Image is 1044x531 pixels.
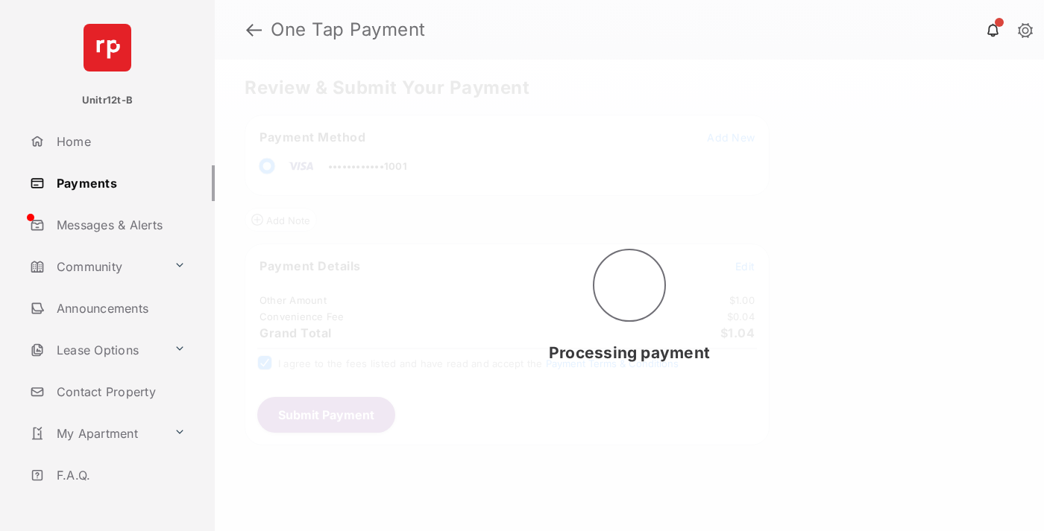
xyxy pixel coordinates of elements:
[24,249,168,284] a: Community
[24,124,215,159] a: Home
[24,207,215,243] a: Messages & Alerts
[24,290,215,326] a: Announcements
[82,93,133,108] p: Unitr12t-B
[24,332,168,368] a: Lease Options
[24,165,215,201] a: Payments
[549,343,710,362] span: Processing payment
[271,21,426,39] strong: One Tap Payment
[24,374,215,410] a: Contact Property
[84,24,131,71] img: svg+xml;base64,PHN2ZyB4bWxucz0iaHR0cDovL3d3dy53My5vcmcvMjAwMC9zdmciIHdpZHRoPSI2NCIgaGVpZ2h0PSI2NC...
[24,416,168,451] a: My Apartment
[24,457,215,493] a: F.A.Q.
